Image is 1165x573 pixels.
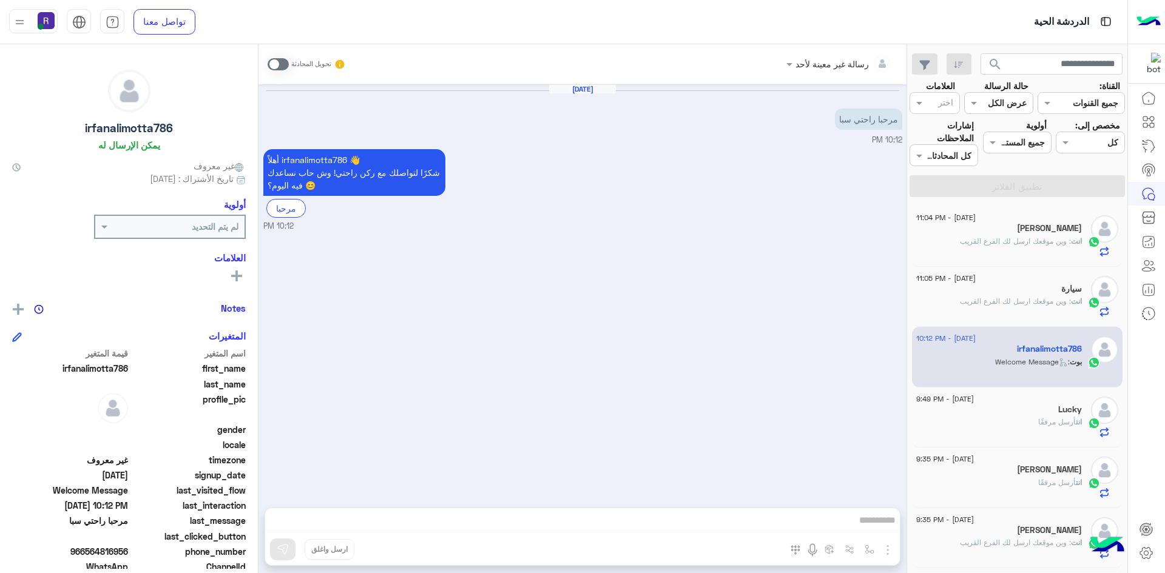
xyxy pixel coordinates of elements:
a: tab [100,9,124,35]
span: [DATE] - 9:35 PM [916,454,974,464]
span: null [12,530,128,543]
a: تواصل معنا [133,9,195,35]
h5: سيارة [1061,284,1082,294]
span: phone_number [130,545,246,558]
span: [DATE] - 9:35 PM [916,514,974,525]
h5: زياد الحمدان [1017,223,1082,233]
span: أرسل مرفقًا [1038,417,1076,426]
img: defaultAdmin.png [1091,215,1118,243]
span: last_name [130,378,246,390]
h5: Mohamed Riyas [1017,464,1082,475]
img: notes [34,304,44,314]
span: انت [1071,538,1082,547]
span: انت [1076,417,1082,426]
label: العلامات [926,79,955,92]
h6: يمكن الإرسال له [98,139,160,150]
img: defaultAdmin.png [98,393,128,423]
span: مرحبا راحتي سبا [12,514,128,527]
span: null [12,423,128,436]
span: signup_date [130,469,246,481]
div: مرحبا [266,199,306,218]
span: [DATE] - 10:12 PM [916,333,976,344]
p: 30/8/2025, 10:12 PM [835,109,902,130]
h6: المتغيرات [209,330,246,341]
img: defaultAdmin.png [109,70,150,112]
span: بوت [1070,357,1082,366]
span: 966564816956 [12,545,128,558]
span: timezone [130,454,246,466]
span: 2025-08-30T19:12:26.871Z [12,469,128,481]
span: غير معروف [12,454,128,466]
span: وين موقعك ارسل لك الفرع القريب [960,538,1071,547]
span: 2025-08-30T19:12:26.862Z [12,499,128,512]
img: WhatsApp [1088,357,1100,369]
img: defaultAdmin.png [1091,336,1118,363]
img: tab [72,15,86,29]
span: last_clicked_button [130,530,246,543]
img: profile [12,15,27,30]
h6: أولوية [224,199,246,210]
button: search [981,53,1010,79]
span: Welcome Message [12,484,128,497]
span: وين موقعك ارسل لك الفرع القريب [960,297,1071,306]
img: defaultAdmin.png [1091,397,1118,424]
button: تطبيق الفلاتر [910,175,1125,197]
span: last_message [130,514,246,527]
span: [DATE] - 11:05 PM [916,273,976,284]
img: defaultAdmin.png [1091,457,1118,484]
span: first_name [130,362,246,375]
h6: العلامات [12,252,246,263]
label: إشارات الملاحظات [910,119,974,145]
span: : Welcome Message [995,357,1070,366]
label: القناة: [1099,79,1120,92]
span: last_interaction [130,499,246,512]
span: أرسل مرفقًا [1038,478,1076,487]
h6: Notes [221,303,246,313]
button: ارسل واغلق [305,539,354,560]
span: انت [1071,297,1082,306]
img: WhatsApp [1088,417,1100,429]
h5: Lucky [1058,404,1082,415]
img: defaultAdmin.png [1091,276,1118,303]
h5: irfanalimotta786 [1017,344,1082,354]
span: 2 [12,560,128,573]
span: انت [1071,236,1082,246]
img: userImage [38,12,55,29]
p: الدردشة الحية [1034,14,1089,30]
img: WhatsApp [1088,477,1100,489]
span: last_visited_flow [130,484,246,497]
label: حالة الرسالة [984,79,1028,92]
h5: Ahmed Zien [1017,525,1082,535]
span: قيمة المتغير [12,347,128,360]
img: tab [106,15,120,29]
span: locale [130,438,246,451]
span: gender [130,423,246,436]
span: search [988,57,1002,72]
span: [DATE] - 9:49 PM [916,394,974,404]
img: WhatsApp [1088,297,1100,309]
img: hulul-logo.png [1086,524,1129,567]
h5: irfanalimotta786 [85,121,173,135]
span: irfanalimotta786 [12,362,128,375]
span: تاريخ الأشتراك : [DATE] [150,172,234,185]
span: اسم المتغير [130,347,246,360]
h6: [DATE] [549,85,616,93]
span: null [12,438,128,451]
img: tab [1098,14,1113,29]
span: [DATE] - 11:04 PM [916,212,976,223]
span: 10:12 PM [263,221,294,232]
span: 10:12 PM [872,135,902,144]
img: WhatsApp [1088,236,1100,248]
span: غير معروف [194,159,246,172]
img: add [13,304,24,315]
span: ChannelId [130,560,246,573]
label: مخصص إلى: [1075,119,1120,132]
small: تحويل المحادثة [291,59,331,69]
div: اختر [938,96,955,112]
img: defaultAdmin.png [1091,517,1118,545]
p: 30/8/2025, 10:12 PM [263,149,445,196]
span: وين موقعك ارسل لك الفرع القريب [960,236,1071,246]
span: انت [1076,478,1082,487]
span: profile_pic [130,393,246,421]
img: Logo [1136,9,1161,35]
